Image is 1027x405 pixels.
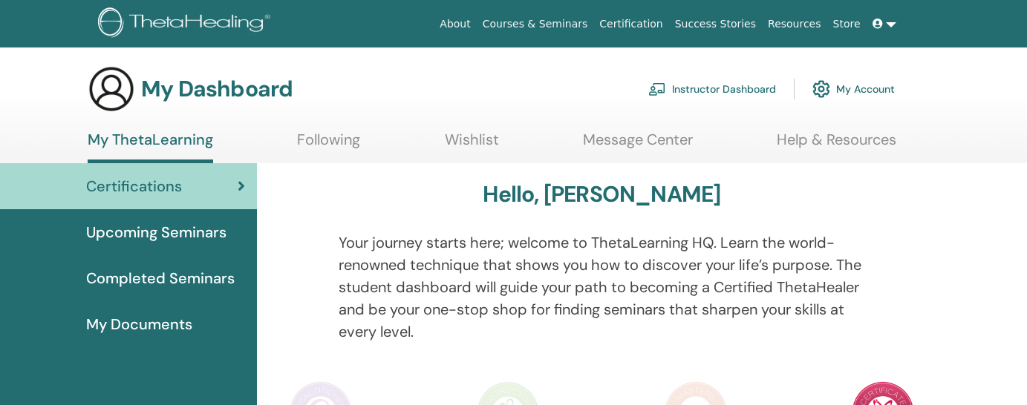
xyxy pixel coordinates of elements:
a: Message Center [583,131,693,159]
a: Help & Resources [777,131,896,159]
a: About [434,10,476,38]
a: Resources [762,10,827,38]
img: generic-user-icon.jpg [88,65,135,113]
h3: Hello, [PERSON_NAME] [483,181,720,208]
span: Completed Seminars [86,267,235,289]
a: My Account [812,73,895,105]
a: My ThetaLearning [88,131,213,163]
a: Store [827,10,867,38]
img: cog.svg [812,76,830,102]
span: Certifications [86,175,182,197]
img: chalkboard-teacher.svg [648,82,666,96]
a: Following [297,131,360,159]
a: Courses & Seminars [477,10,594,38]
img: logo.png [98,7,276,41]
p: Your journey starts here; welcome to ThetaLearning HQ. Learn the world-renowned technique that sh... [339,231,865,343]
h3: My Dashboard [141,76,293,102]
a: Wishlist [445,131,499,159]
a: Success Stories [669,10,762,38]
a: Certification [593,10,668,38]
span: My Documents [86,313,192,335]
span: Upcoming Seminars [86,221,226,243]
a: Instructor Dashboard [648,73,776,105]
